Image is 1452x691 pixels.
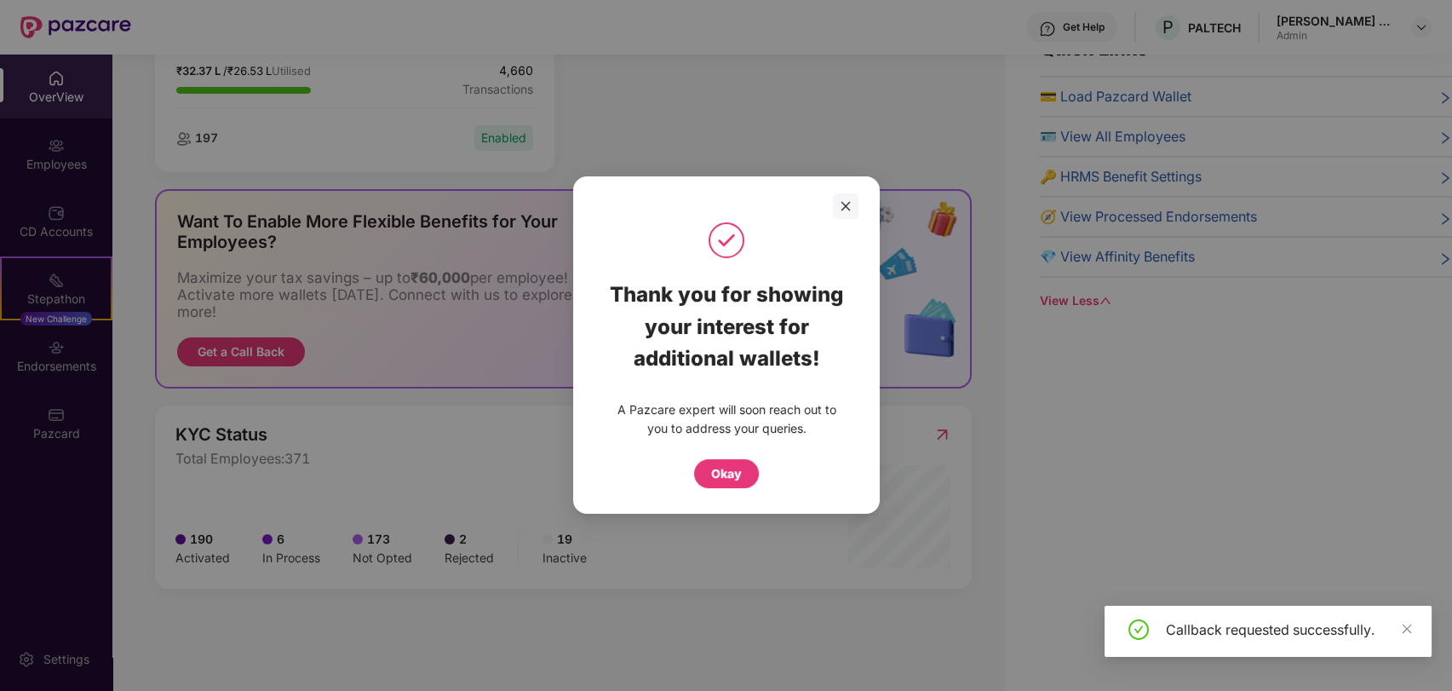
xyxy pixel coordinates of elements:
[1401,623,1413,635] span: close
[594,262,858,392] div: Thank you for showing your interest for additional wallets!
[1166,619,1411,640] div: Callback requested successfully.
[607,401,846,439] div: A Pazcare expert will soon reach out to you to address your queries.
[705,219,748,262] img: svg+xml;base64,PHN2ZyB4bWxucz0iaHR0cDovL3d3dy53My5vcmcvMjAwMC9zdmciIHdpZHRoPSI1MCIgaGVpZ2h0PSI1MC...
[840,200,852,212] span: close
[1128,619,1149,640] span: check-circle
[711,465,742,484] div: Okay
